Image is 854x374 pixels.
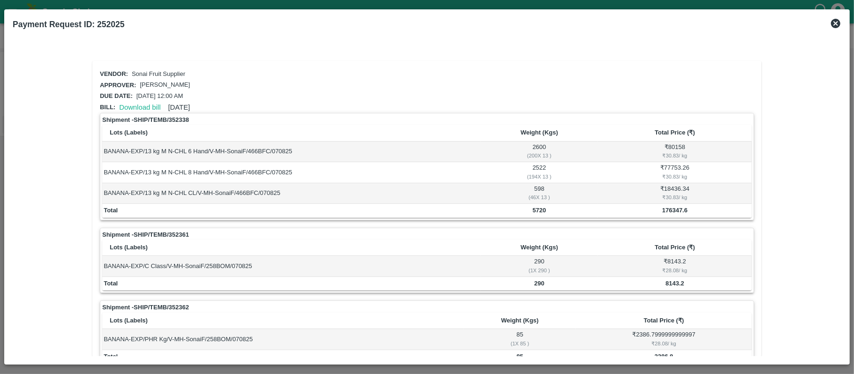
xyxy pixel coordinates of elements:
td: 85 [464,329,576,350]
b: Weight (Kgs) [521,244,558,251]
td: 598 [481,183,598,204]
td: ₹ 77753.26 [598,162,752,183]
b: Total [104,280,118,287]
div: ₹ 28.08 / kg [578,339,750,348]
b: 5720 [533,207,546,214]
p: [PERSON_NAME] [140,81,190,90]
b: 176347.6 [662,207,688,214]
b: Lots (Labels) [110,317,148,324]
b: Payment Request ID: 252025 [13,20,124,29]
b: Total [104,207,118,214]
strong: Shipment - SHIP/TEMB/352338 [102,115,189,125]
td: BANANA-EXP/13 kg M N-CHL 8 Hand/V-MH-SonaiF/466BFC/070825 [102,162,481,183]
strong: Shipment - SHIP/TEMB/352362 [102,303,189,312]
td: ₹ 18436.34 [598,183,752,204]
span: [DATE] [168,104,190,111]
td: BANANA-EXP/13 kg M N-CHL 6 Hand/V-MH-SonaiF/466BFC/070825 [102,142,481,162]
td: 2600 [481,142,598,162]
div: ( 46 X 13 ) [482,193,597,202]
b: Total [104,353,118,360]
div: ₹ 30.83 / kg [599,193,750,202]
b: Weight (Kgs) [521,129,558,136]
strong: Shipment - SHIP/TEMB/352361 [102,230,189,239]
span: Approver: [100,82,136,89]
b: Lots (Labels) [110,244,148,251]
td: 290 [481,256,598,277]
td: ₹ 80158 [598,142,752,162]
td: BANANA-EXP/13 kg M N-CHL CL/V-MH-SonaiF/466BFC/070825 [102,183,481,204]
div: ( 200 X 13 ) [482,151,597,160]
b: 2386.8 [655,353,673,360]
div: ( 1 X 85 ) [465,339,574,348]
span: Vendor: [100,70,128,77]
div: ₹ 30.83 / kg [599,172,750,181]
td: ₹ 2386.7999999999997 [576,329,752,350]
td: 2522 [481,162,598,183]
b: Weight (Kgs) [501,317,539,324]
p: Sonai Fruit Supplier [132,70,185,79]
div: ( 1 X 290 ) [482,266,597,275]
span: Bill: [100,104,115,111]
p: [DATE] 12:00 AM [136,92,183,101]
div: ( 194 X 13 ) [482,172,597,181]
b: Lots (Labels) [110,129,148,136]
b: Total Price (₹) [644,317,684,324]
div: ₹ 28.08 / kg [599,266,750,275]
td: ₹ 8143.2 [598,256,752,277]
b: Total Price (₹) [655,129,695,136]
span: Due date: [100,92,133,99]
a: Download bill [119,104,160,111]
div: ₹ 30.83 / kg [599,151,750,160]
td: BANANA-EXP/C Class/V-MH-SonaiF/258BOM/070825 [102,256,481,277]
b: 8143.2 [665,280,684,287]
b: Total Price (₹) [655,244,695,251]
td: BANANA-EXP/PHR Kg/V-MH-SonaiF/258BOM/070825 [102,329,464,350]
b: 85 [516,353,523,360]
b: 290 [534,280,544,287]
